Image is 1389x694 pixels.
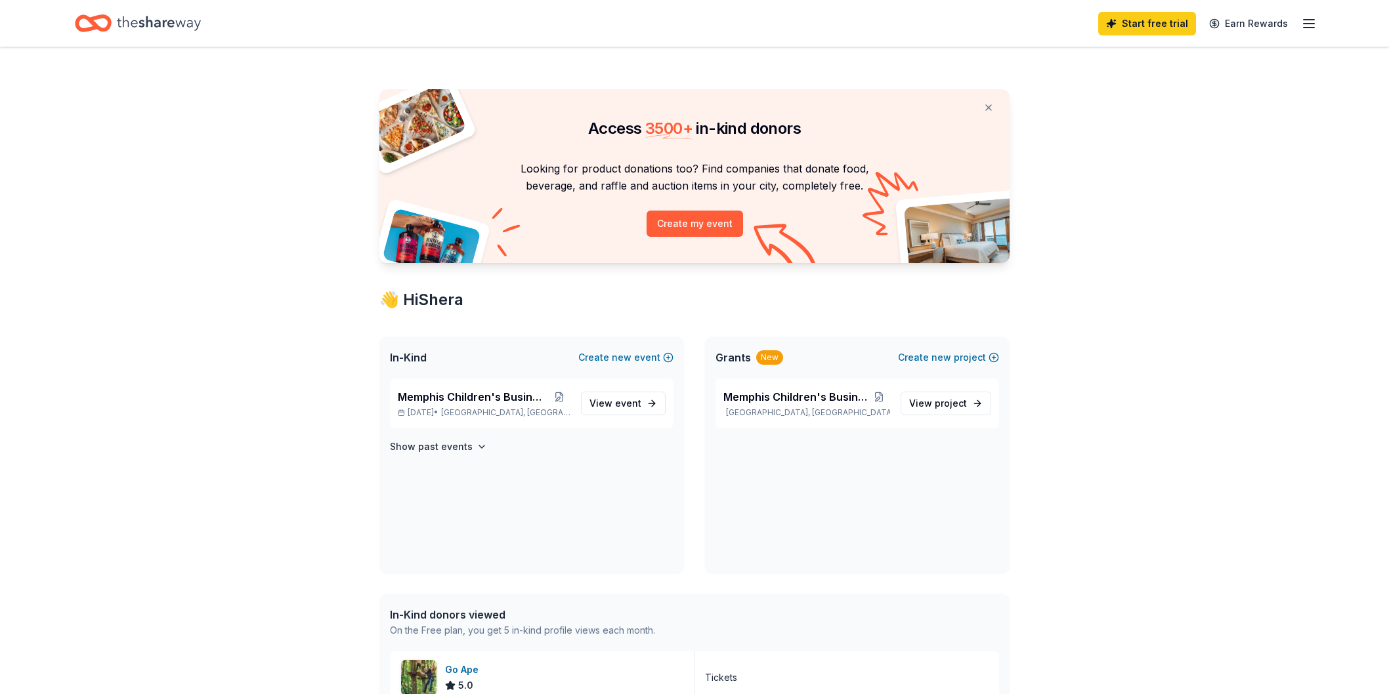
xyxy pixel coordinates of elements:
[909,396,967,411] span: View
[723,407,890,418] p: [GEOGRAPHIC_DATA], [GEOGRAPHIC_DATA]
[458,678,473,693] span: 5.0
[379,289,1010,310] div: 👋 Hi Shera
[395,160,994,195] p: Looking for product donations too? Find companies that donate food, beverage, and raffle and auct...
[723,389,868,405] span: Memphis Children's Business Fair
[1098,12,1196,35] a: Start free trial
[931,350,951,365] span: new
[901,392,991,415] a: View project
[588,119,801,138] span: Access in-kind donors
[615,398,641,409] span: event
[390,607,655,623] div: In-Kind donors viewed
[612,350,631,365] span: new
[645,119,693,138] span: 3500 +
[589,396,641,411] span: View
[578,350,673,365] button: Createnewevent
[898,350,999,365] button: Createnewproject
[390,623,655,638] div: On the Free plan, you get 5 in-kind profile views each month.
[754,224,819,273] img: Curvy arrow
[390,350,427,365] span: In-Kind
[716,350,751,365] span: Grants
[445,662,484,678] div: Go Ape
[441,407,570,418] span: [GEOGRAPHIC_DATA], [GEOGRAPHIC_DATA]
[398,407,570,418] p: [DATE] •
[1201,12,1296,35] a: Earn Rewards
[935,398,967,409] span: project
[705,670,737,685] div: Tickets
[390,439,473,455] h4: Show past events
[390,439,487,455] button: Show past events
[581,392,666,415] a: View event
[75,8,201,39] a: Home
[647,211,743,237] button: Create my event
[365,81,467,165] img: Pizza
[398,389,548,405] span: Memphis Children's Business Fair
[756,350,783,365] div: New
